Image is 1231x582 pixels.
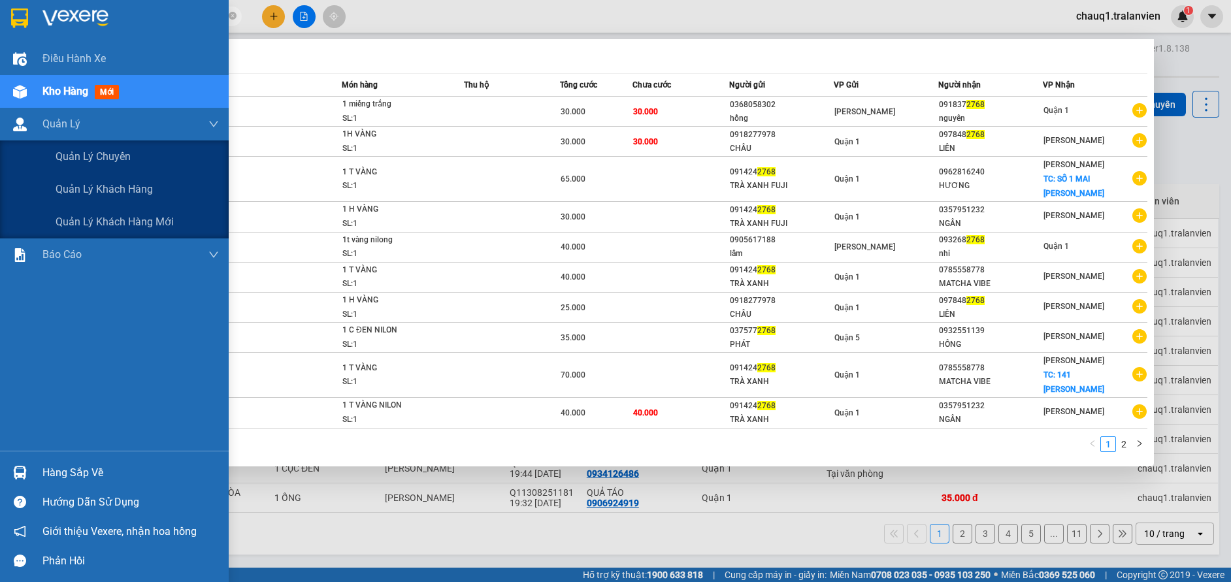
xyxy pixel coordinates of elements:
li: Previous Page [1085,436,1100,452]
div: 091424 [730,165,833,179]
button: right [1132,436,1147,452]
div: nguyên [939,112,1042,125]
li: 1 [1100,436,1116,452]
div: nhi [939,247,1042,261]
div: 0357951232 [939,203,1042,217]
span: Báo cáo [42,246,82,263]
span: Quản lý khách hàng mới [56,214,174,230]
span: close-circle [229,12,237,20]
div: SL: 1 [342,247,440,261]
span: 2768 [966,296,985,305]
div: 1 H VÀNG [342,202,440,217]
span: down [208,119,219,129]
a: 1 [1101,437,1115,451]
div: 1 H VÀNG [342,293,440,308]
span: plus-circle [1132,133,1147,148]
span: 30.000 [561,137,585,146]
span: [PERSON_NAME] [1043,407,1104,416]
div: 0357951232 [939,399,1042,413]
span: Quận 1 [834,137,860,146]
span: 2768 [966,100,985,109]
div: TRÀ XANH FUJI [730,217,833,231]
span: Người gửi [729,80,765,89]
div: CHÂU [730,308,833,321]
div: PHÁT [730,338,833,351]
span: 2768 [757,363,776,372]
div: LIÊN [939,308,1042,321]
span: Quản Lý [42,116,80,132]
div: 0962816240 [939,165,1042,179]
div: SL: 1 [342,112,440,126]
span: Quản lý chuyến [56,148,131,165]
div: 1 C ĐEN NILON [342,323,440,338]
span: Quản lý khách hàng [56,181,153,197]
span: Giới thiệu Vexere, nhận hoa hồng [42,523,197,540]
div: SL: 1 [342,375,440,389]
div: NGÂN [939,413,1042,427]
div: 0932551139 [939,324,1042,338]
div: 091424 [730,203,833,217]
span: [PERSON_NAME] [1043,356,1104,365]
span: [PERSON_NAME] [1043,332,1104,341]
span: 2768 [757,401,776,410]
button: left [1085,436,1100,452]
div: 037577 [730,324,833,338]
span: close-circle [229,10,237,23]
span: [PERSON_NAME] [1043,136,1104,145]
div: 1 T VÀNG [342,263,440,278]
span: Thu hộ [464,80,489,89]
li: 2 [1116,436,1132,452]
img: warehouse-icon [13,118,27,131]
span: 25.000 [561,303,585,312]
span: plus-circle [1132,171,1147,186]
span: 2768 [966,130,985,139]
div: SL: 1 [342,179,440,193]
span: Quận 1 [834,212,860,221]
span: Món hàng [342,80,378,89]
span: VP Nhận [1043,80,1075,89]
div: 0785558778 [939,361,1042,375]
span: [PERSON_NAME] [834,107,895,116]
div: 0368058302 [730,98,833,112]
span: message [14,555,26,567]
span: question-circle [14,496,26,508]
div: SL: 1 [342,338,440,352]
div: hồng [730,112,833,125]
span: 2768 [757,205,776,214]
div: 1 miếng trắng [342,97,440,112]
div: HỒNG [939,338,1042,351]
div: 0905617188 [730,233,833,247]
div: lâm [730,247,833,261]
div: 1H VÀNG [342,127,440,142]
span: 2768 [757,265,776,274]
div: 1t vàng nilong [342,233,440,248]
div: 097848 [939,294,1042,308]
div: NGÂN [939,217,1042,231]
span: 35.000 [561,333,585,342]
li: Next Page [1132,436,1147,452]
div: 091837 [939,98,1042,112]
div: 093268 [939,233,1042,247]
span: left [1089,440,1096,447]
div: TRÀ XANH [730,413,833,427]
div: Hướng dẫn sử dụng [42,493,219,512]
span: Chưa cước [632,80,671,89]
span: Điều hành xe [42,50,106,67]
a: 2 [1117,437,1131,451]
div: 1 T VÀNG [342,361,440,376]
span: 40.000 [633,408,658,417]
div: TRÀ XANH FUJI [730,179,833,193]
span: 30.000 [633,107,658,116]
span: Tổng cước [560,80,597,89]
span: plus-circle [1132,269,1147,283]
span: [PERSON_NAME] [1043,160,1104,169]
span: Kho hàng [42,85,88,97]
span: 65.000 [561,174,585,184]
span: plus-circle [1132,239,1147,253]
div: LIÊN [939,142,1042,155]
span: [PERSON_NAME] [1043,272,1104,281]
span: Quận 1 [834,272,860,282]
span: [PERSON_NAME] [834,242,895,251]
div: HƯƠNG [939,179,1042,193]
span: plus-circle [1132,404,1147,419]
